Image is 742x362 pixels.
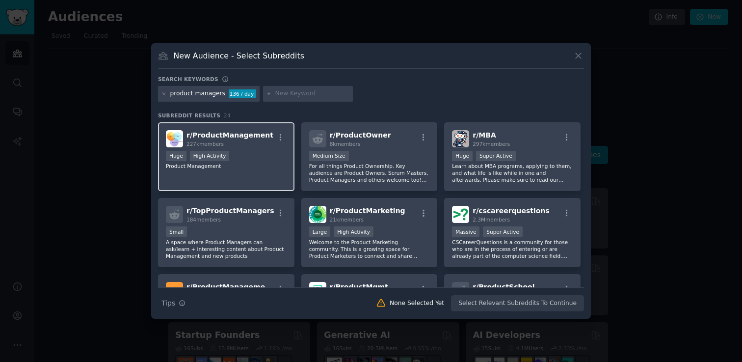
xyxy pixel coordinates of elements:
span: 8k members [330,141,361,147]
img: ProductManagement_IN [166,282,183,299]
button: Tips [158,295,189,312]
p: Welcome to the Product Marketing community. This is a growing space for Product Marketers to conn... [309,239,430,259]
div: Super Active [476,151,516,161]
span: r/ MBA [473,131,496,139]
img: ProductMarketing [309,206,326,223]
span: r/ ProductMgmt [330,283,388,291]
span: 2.3M members [473,217,510,223]
span: Tips [161,298,175,308]
h3: Search keywords [158,76,218,83]
span: 21k members [330,217,364,223]
span: Subreddit Results [158,112,220,119]
div: 136 / day [229,89,256,98]
div: High Activity [190,151,230,161]
span: r/ cscareerquestions [473,207,549,215]
span: r/ ProductSchool [473,283,534,291]
span: r/ ProductMarketing [330,207,405,215]
div: Huge [166,151,186,161]
img: ProductMgmt [309,282,326,299]
span: 184 members [186,217,221,223]
span: r/ ProductManagement [186,131,273,139]
p: A space where Product Managers can ask/learn + interesting content about Product Management and n... [166,239,287,259]
div: product managers [170,89,225,98]
div: Large [309,226,331,237]
div: High Activity [334,226,373,237]
img: cscareerquestions [452,206,469,223]
img: ProductManagement [166,130,183,147]
p: CSCareerQuestions is a community for those who are in the process of entering or are already part... [452,239,573,259]
p: Learn about MBA programs, applying to them, and what life is like while in one and afterwards. Pl... [452,163,573,183]
div: Huge [452,151,473,161]
div: None Selected Yet [390,299,444,308]
div: Small [166,226,187,237]
span: 227k members [186,141,224,147]
img: MBA [452,130,469,147]
input: New Keyword [275,89,349,98]
div: Massive [452,226,479,237]
span: r/ TopProductManagers [186,207,274,215]
span: 24 [224,112,231,118]
span: r/ ProductManagement_IN [186,283,285,291]
h3: New Audience - Select Subreddits [174,51,304,61]
p: Product Management [166,163,287,169]
span: r/ ProductOwner [330,131,391,139]
span: 297k members [473,141,510,147]
p: For all things Product Ownership. Key audience are Product Owners. Scrum Masters, Product Manager... [309,163,430,183]
div: Super Active [483,226,523,237]
div: Medium Size [309,151,349,161]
